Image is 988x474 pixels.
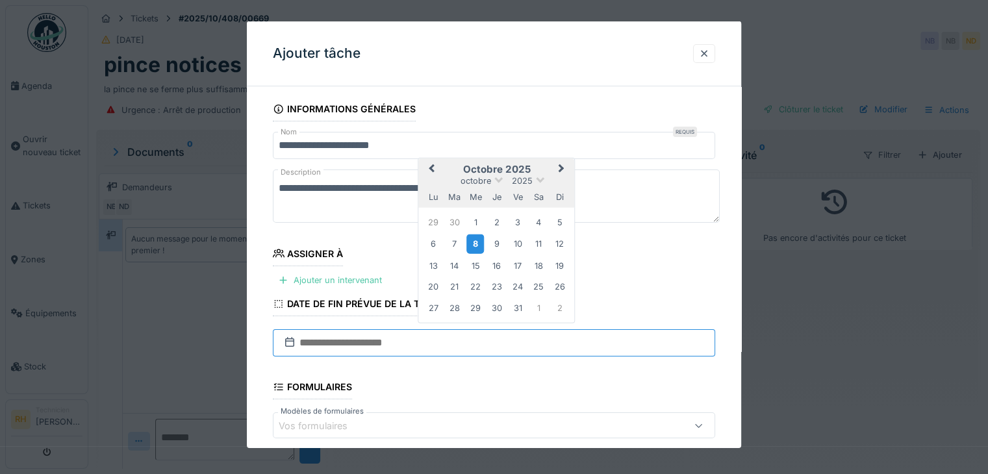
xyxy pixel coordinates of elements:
[273,244,343,266] div: Assigner à
[530,299,548,316] div: Choose samedi 1 novembre 2025
[530,256,548,274] div: Choose samedi 18 octobre 2025
[446,299,463,316] div: Choose mardi 28 octobre 2025
[551,278,568,295] div: Choose dimanche 26 octobre 2025
[424,188,442,205] div: lundi
[488,235,505,253] div: Choose jeudi 9 octobre 2025
[278,406,366,417] label: Modèles de formulaires
[530,188,548,205] div: samedi
[509,299,526,316] div: Choose vendredi 31 octobre 2025
[461,176,491,186] span: octobre
[488,188,505,205] div: jeudi
[273,377,352,399] div: Formulaires
[424,278,442,295] div: Choose lundi 20 octobre 2025
[418,164,574,175] h2: octobre 2025
[446,188,463,205] div: mardi
[423,212,570,318] div: Month octobre, 2025
[530,213,548,231] div: Choose samedi 4 octobre 2025
[279,418,366,432] div: Vos formulaires
[466,278,484,295] div: Choose mercredi 22 octobre 2025
[273,294,444,316] div: Date de fin prévue de la tâche
[530,235,548,253] div: Choose samedi 11 octobre 2025
[446,278,463,295] div: Choose mardi 21 octobre 2025
[530,278,548,295] div: Choose samedi 25 octobre 2025
[553,160,574,181] button: Next Month
[466,188,484,205] div: mercredi
[446,235,463,253] div: Choose mardi 7 octobre 2025
[424,256,442,274] div: Choose lundi 13 octobre 2025
[273,99,416,121] div: Informations générales
[466,256,484,274] div: Choose mercredi 15 octobre 2025
[551,213,568,231] div: Choose dimanche 5 octobre 2025
[488,213,505,231] div: Choose jeudi 2 octobre 2025
[278,164,323,181] label: Description
[551,256,568,274] div: Choose dimanche 19 octobre 2025
[551,299,568,316] div: Choose dimanche 2 novembre 2025
[273,45,361,62] h3: Ajouter tâche
[466,299,484,316] div: Choose mercredi 29 octobre 2025
[278,127,299,138] label: Nom
[509,278,526,295] div: Choose vendredi 24 octobre 2025
[466,213,484,231] div: Choose mercredi 1 octobre 2025
[551,188,568,205] div: dimanche
[424,235,442,253] div: Choose lundi 6 octobre 2025
[509,213,526,231] div: Choose vendredi 3 octobre 2025
[424,213,442,231] div: Choose lundi 29 septembre 2025
[273,271,387,289] div: Ajouter un intervenant
[509,188,526,205] div: vendredi
[488,256,505,274] div: Choose jeudi 16 octobre 2025
[568,443,715,461] div: Créer un modèle de formulaire
[509,235,526,253] div: Choose vendredi 10 octobre 2025
[446,256,463,274] div: Choose mardi 14 octobre 2025
[446,213,463,231] div: Choose mardi 30 septembre 2025
[424,299,442,316] div: Choose lundi 27 octobre 2025
[488,299,505,316] div: Choose jeudi 30 octobre 2025
[673,127,697,137] div: Requis
[551,235,568,253] div: Choose dimanche 12 octobre 2025
[466,234,484,253] div: Choose mercredi 8 octobre 2025
[420,160,440,181] button: Previous Month
[512,176,533,186] span: 2025
[488,278,505,295] div: Choose jeudi 23 octobre 2025
[509,256,526,274] div: Choose vendredi 17 octobre 2025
